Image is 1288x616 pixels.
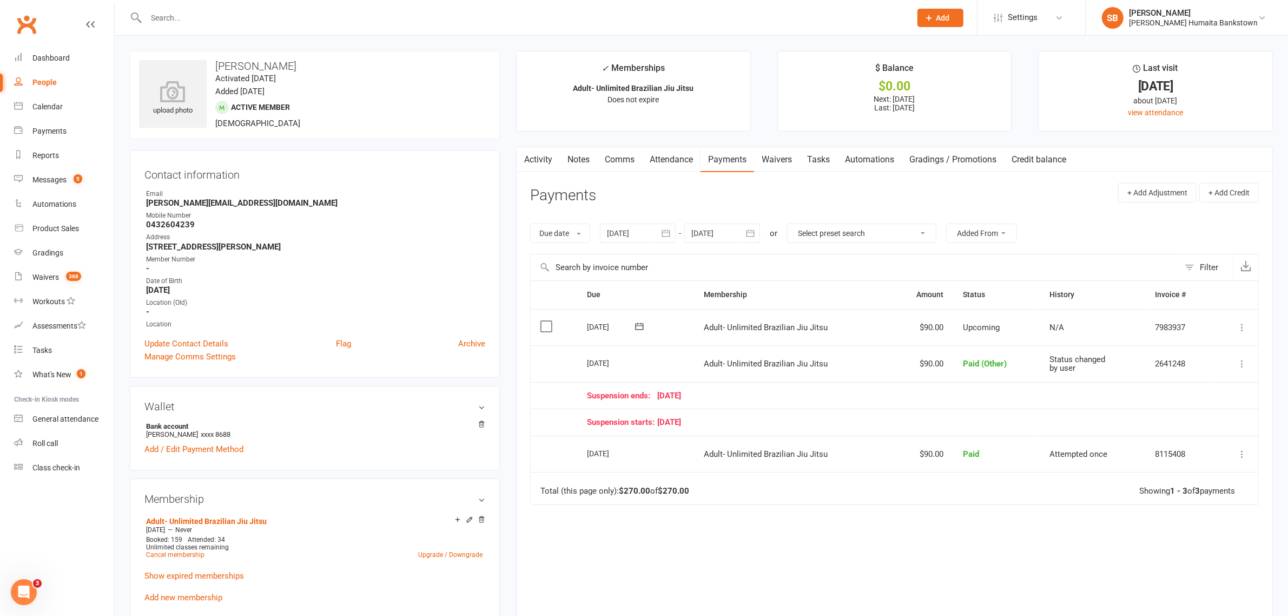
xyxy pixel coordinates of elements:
span: Active member [231,103,290,112]
div: General attendance [32,415,98,423]
div: Roll call [32,439,58,448]
span: 1 [77,369,85,378]
a: Upgrade / Downgrade [418,551,483,559]
div: Showing of payments [1139,487,1235,496]
a: Dashboard [14,46,114,70]
td: 2641248 [1145,345,1214,382]
a: view attendance [1128,108,1183,117]
div: Location (Old) [146,298,485,308]
div: [DATE] [1048,81,1263,92]
div: Memberships [602,61,665,81]
div: Product Sales [32,224,79,233]
h3: [PERSON_NAME] [139,60,491,72]
a: Workouts [14,290,114,314]
a: Adult- Unlimited Brazilian Jiu Jitsu [146,517,267,526]
a: Show expired memberships [144,571,244,581]
div: [DATE] [587,445,637,462]
a: What's New1 [14,363,114,387]
a: Payments [14,119,114,143]
div: [PERSON_NAME] Humaita Bankstown [1129,18,1258,28]
a: Clubworx [13,11,40,38]
a: Class kiosk mode [14,456,114,480]
a: Product Sales [14,217,114,241]
span: Booked: 159 [146,536,182,543]
th: Due [577,281,694,309]
div: [PERSON_NAME] [1129,8,1258,18]
strong: [DATE] [146,285,485,295]
a: Waivers [754,147,800,172]
div: Member Number [146,254,485,265]
h3: Membership [144,493,485,505]
div: Assessments [32,322,86,330]
div: Email [146,189,485,199]
a: Comms [597,147,642,172]
li: [PERSON_NAME] [144,421,485,440]
a: Reports [14,143,114,168]
span: Adult- Unlimited Brazilian Jiu Jitsu [704,323,828,332]
a: Automations [837,147,902,172]
a: Archive [458,337,485,350]
div: [DATE] [587,391,1204,401]
th: Invoice # [1145,281,1214,309]
th: Amount [890,281,953,309]
div: Workouts [32,297,65,306]
a: Flag [336,337,351,350]
strong: 0432604239 [146,220,485,230]
h3: Contact information [144,165,485,181]
span: Status changed by user [1049,355,1105,373]
div: Calendar [32,102,63,111]
div: Automations [32,200,76,208]
a: Gradings [14,241,114,265]
a: Payments [701,147,754,172]
div: Gradings [32,248,63,257]
strong: $270.00 [658,486,689,496]
a: Gradings / Promotions [902,147,1004,172]
div: SB [1102,7,1124,29]
div: Last visit [1133,61,1178,81]
strong: $270.00 [619,486,650,496]
span: Attempted once [1049,449,1107,459]
span: Unlimited classes remaining [146,543,229,551]
a: Activity [517,147,560,172]
div: Total (this page only): of [540,487,689,496]
div: Filter [1200,261,1218,274]
a: Roll call [14,431,114,456]
a: Automations [14,192,114,217]
a: Tasks [14,338,114,363]
div: — [143,526,485,534]
strong: [STREET_ADDRESS][PERSON_NAME] [146,242,485,252]
span: Never [175,526,192,534]
button: Add [917,9,963,27]
th: History [1040,281,1145,309]
h3: Payments [530,187,596,204]
a: Add new membership [144,593,222,602]
a: Credit balance [1004,147,1074,172]
button: Due date [530,224,590,243]
td: $90.00 [890,309,953,346]
span: Add [936,14,950,22]
td: 7983937 [1145,309,1214,346]
span: Suspension ends: [587,391,657,401]
span: Paid (Other) [963,359,1007,369]
p: Next: [DATE] Last: [DATE] [788,95,1002,112]
button: + Add Adjustment [1118,183,1197,202]
a: General attendance kiosk mode [14,407,114,431]
a: Calendar [14,95,114,119]
a: Waivers 368 [14,265,114,290]
span: [DATE] [146,526,165,534]
a: Messages 5 [14,168,114,192]
strong: 1 - 3 [1170,486,1187,496]
span: N/A [1049,323,1064,332]
div: about [DATE] [1048,95,1263,107]
div: Messages [32,175,67,184]
div: Waivers [32,273,59,281]
div: Dashboard [32,54,70,62]
a: Tasks [800,147,837,172]
div: Class check-in [32,463,80,472]
td: $90.00 [890,345,953,382]
span: Suspension starts: [587,418,657,427]
div: [DATE] [587,418,1204,427]
a: Add / Edit Payment Method [144,443,243,456]
div: Address [146,232,485,243]
span: Upcoming [963,323,1000,332]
